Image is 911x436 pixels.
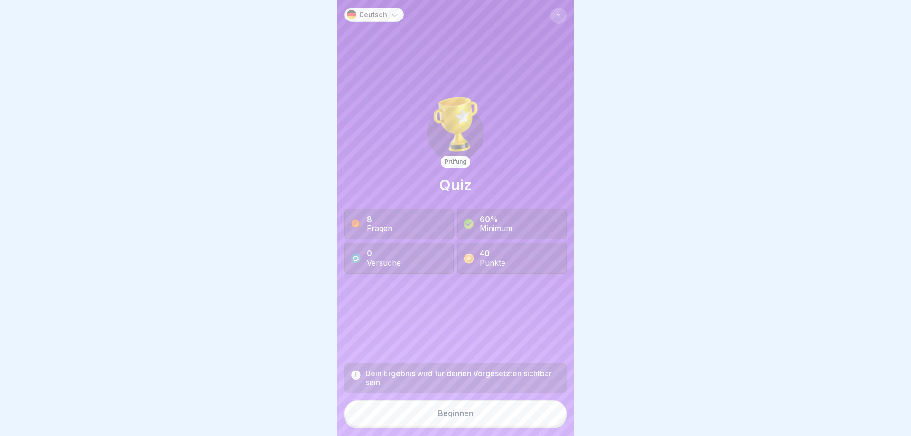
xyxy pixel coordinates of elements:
[347,10,356,19] img: de.svg
[359,11,387,19] p: Deutsch
[441,156,470,168] div: Prüfung
[480,259,505,268] div: Punkte
[439,176,472,194] h1: Quiz
[367,214,372,224] b: 8
[438,409,474,417] div: Beginnen
[344,400,567,426] button: Beginnen
[480,249,490,258] b: 40
[480,224,512,233] div: Minimum
[367,249,372,258] b: 0
[367,259,401,268] div: Versuche
[365,369,561,387] div: Dein Ergebnis wird für deinen Vorgesetzten sichtbar sein.
[480,214,498,224] b: 60%
[367,224,392,233] div: Fragen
